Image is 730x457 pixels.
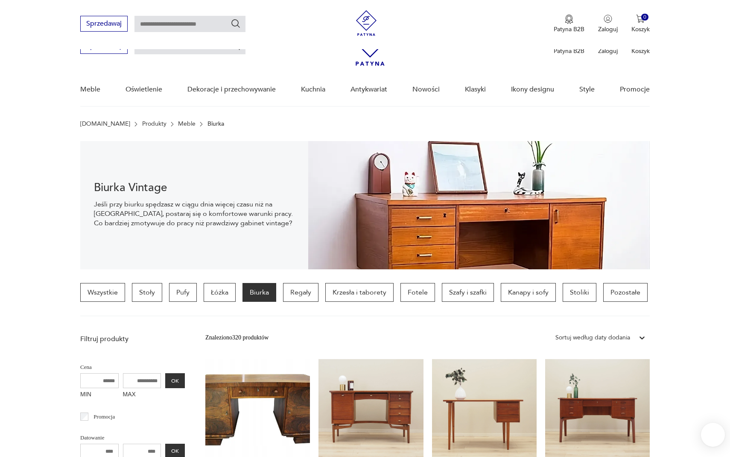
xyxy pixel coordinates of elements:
[80,433,185,442] p: Datowanie
[301,73,325,106] a: Kuchnia
[142,121,166,127] a: Produkty
[283,283,318,302] a: Regały
[554,15,584,33] a: Ikona medaluPatyna B2B
[701,423,725,447] iframe: Smartsupp widget button
[93,412,115,422] p: Promocja
[80,21,128,27] a: Sprzedawaj
[126,73,162,106] a: Oświetlenie
[350,73,387,106] a: Antykwariat
[308,141,650,269] img: 217794b411677fc89fd9d93ef6550404.webp
[598,25,618,33] p: Zaloguj
[603,283,648,302] a: Pozostałe
[598,47,618,55] p: Zaloguj
[465,73,486,106] a: Klasyki
[80,121,130,127] a: [DOMAIN_NAME]
[178,121,196,127] a: Meble
[204,283,236,302] a: Łóżka
[80,334,185,344] p: Filtruj produkty
[80,363,185,372] p: Cena
[187,73,276,106] a: Dekoracje i przechowywanie
[631,47,650,55] p: Koszyk
[400,283,435,302] a: Fotele
[231,18,241,29] button: Szukaj
[80,388,119,402] label: MIN
[123,388,161,402] label: MAX
[641,14,648,21] div: 0
[604,15,612,23] img: Ikonka użytkownika
[205,333,269,342] div: Znaleziono 320 produktów
[353,10,379,36] img: Patyna - sklep z meblami i dekoracjami vintage
[555,333,630,342] div: Sortuj według daty dodania
[563,283,596,302] a: Stoliki
[80,283,125,302] a: Wszystkie
[554,47,584,55] p: Patyna B2B
[165,373,185,388] button: OK
[579,73,595,106] a: Style
[631,25,650,33] p: Koszyk
[94,183,295,193] h1: Biurka Vintage
[631,15,650,33] button: 0Koszyk
[80,16,128,32] button: Sprzedawaj
[94,200,295,228] p: Jeśli przy biurku spędzasz w ciągu dnia więcej czasu niż na [GEOGRAPHIC_DATA], postaraj się o kom...
[511,73,554,106] a: Ikony designu
[565,15,573,24] img: Ikona medalu
[169,283,197,302] a: Pufy
[554,25,584,33] p: Patyna B2B
[325,283,394,302] a: Krzesła i taborety
[207,121,224,127] p: Biurka
[412,73,440,106] a: Nowości
[636,15,645,23] img: Ikona koszyka
[80,73,100,106] a: Meble
[620,73,650,106] a: Promocje
[80,44,128,50] a: Sprzedawaj
[442,283,494,302] a: Szafy i szafki
[501,283,556,302] a: Kanapy i sofy
[242,283,276,302] a: Biurka
[554,15,584,33] button: Patyna B2B
[598,15,618,33] button: Zaloguj
[132,283,162,302] a: Stoły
